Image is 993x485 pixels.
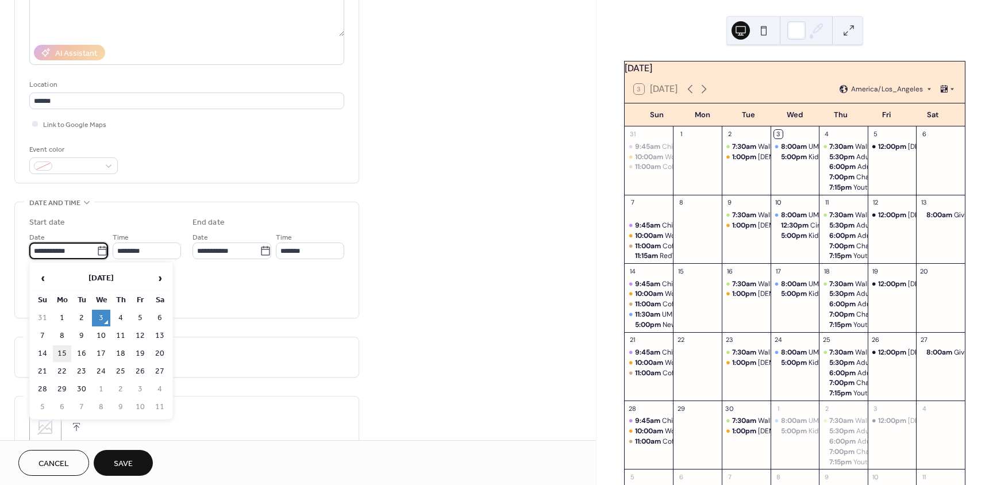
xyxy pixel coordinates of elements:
div: 20 [919,267,928,275]
div: Childcare [625,348,673,357]
div: Worship Service [665,231,717,241]
td: 31 [33,310,52,326]
div: Circle of Joy ([PERSON_NAME]'s) [810,221,915,230]
span: 12:00pm [878,416,908,426]
div: 23 [725,336,734,344]
div: Red's Catered Lunch and Reveal [625,251,673,261]
div: Chancel Choir [856,172,902,182]
td: 29 [53,381,71,398]
div: Coffee Fellowship [625,299,673,309]
div: Coffee Fellowship [663,162,720,172]
span: 8:00am [781,416,809,426]
span: 5:00pm [781,152,809,162]
span: 7:30am [829,279,855,289]
div: Kidz Bells [809,231,839,241]
div: Worship Service [625,231,673,241]
div: 19 [871,267,880,275]
div: Childcare [625,221,673,230]
div: 30 [725,404,734,413]
span: 9:45am [635,221,662,230]
td: 7 [72,399,91,415]
span: 6:00pm [829,299,857,309]
td: 22 [53,363,71,380]
div: ; [29,411,61,443]
div: Event color [29,144,116,156]
div: Chancel Choir [856,378,902,388]
span: 12:00pm [878,279,908,289]
td: 16 [72,345,91,362]
span: 10:00am [635,358,665,368]
span: ‹ [34,267,51,290]
th: Tu [72,292,91,309]
div: Adult Ensemble Handbell Practice [856,358,968,368]
div: Adult Ensemble Handbell Practice [819,152,868,162]
div: 29 [676,404,685,413]
span: 7:30am [732,348,758,357]
div: [DATE] [625,61,965,75]
span: 6:00pm [829,231,857,241]
td: 8 [53,328,71,344]
div: 9 [725,198,734,207]
td: 21 [33,363,52,380]
td: 1 [92,381,110,398]
div: Kidz Bells [809,289,839,299]
div: UMM Meeting [625,310,673,320]
td: 7 [33,328,52,344]
div: Red's Catered Lunch and Reveal [660,251,764,261]
span: 5:30pm [829,221,856,230]
div: Walking Group [819,348,868,357]
div: [DEMOGRAPHIC_DATA] Study [758,358,853,368]
td: 9 [72,328,91,344]
span: Time [276,232,292,244]
td: 8 [92,399,110,415]
span: 1:00pm [732,152,758,162]
div: Worship Service [625,358,673,368]
div: 4 [919,404,928,413]
span: 9:45am [635,348,662,357]
div: Coffee Fellowship [663,241,720,251]
div: Coffee Fellowship [663,368,720,378]
span: 7:30am [732,142,758,152]
div: Childcare [662,221,694,230]
div: UMM Donut Meet-Up [809,279,877,289]
div: Kidz Bells [771,231,819,241]
div: UMM Donut Meet-Up [771,210,819,220]
div: Childcare [662,279,694,289]
div: Worship Service [625,289,673,299]
span: 7:30am [732,279,758,289]
td: 10 [92,328,110,344]
div: Adult Handbell Practice [819,368,868,378]
div: Coffee Fellowship [625,368,673,378]
span: 11:00am [635,162,663,172]
button: Save [94,450,153,476]
span: 7:30am [732,210,758,220]
div: Walking Group [855,142,902,152]
div: Adult Ensemble Handbell Practice [819,289,868,299]
th: Mo [53,292,71,309]
td: 20 [151,345,169,362]
span: 10:00am [635,289,665,299]
td: 24 [92,363,110,380]
div: Church Office Closes [868,348,917,357]
th: We [92,292,110,309]
span: Save [114,458,133,470]
div: Church Office Closes [868,142,917,152]
div: UMM Donut Meet-Up [771,279,819,289]
div: 25 [822,336,831,344]
span: 5:30pm [829,358,856,368]
div: Adult Ensemble Handbell Practice [819,221,868,230]
div: Worship Service [625,152,673,162]
td: 4 [151,381,169,398]
div: Kidz Bells [809,152,839,162]
td: 5 [33,399,52,415]
span: 8:00am [781,210,809,220]
td: 12 [131,328,149,344]
div: Sat [910,103,956,126]
span: America/Los_Angeles [851,86,923,93]
div: Adult Handbell Practice [857,162,935,172]
div: Chancel Choir [819,172,868,182]
div: Bible Study [722,358,771,368]
span: 7:00pm [829,378,856,388]
td: 2 [72,310,91,326]
div: Bible Study [722,289,771,299]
